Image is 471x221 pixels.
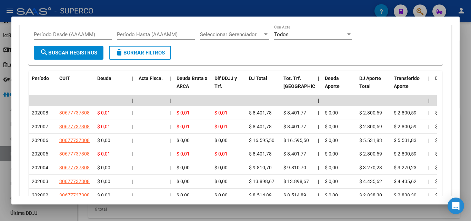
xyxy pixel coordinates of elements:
[132,151,133,157] span: |
[94,71,129,101] datatable-header-cell: Deuda
[214,124,228,129] span: $ 0,01
[170,110,171,115] span: |
[40,48,48,57] mat-icon: search
[32,76,49,81] span: Período
[315,71,322,101] datatable-header-cell: |
[394,151,417,157] span: $ 2.800,59
[325,76,340,89] span: Deuda Aporte
[132,76,133,81] span: |
[428,138,429,143] span: |
[359,138,382,143] span: $ 5.531,83
[435,192,448,198] span: $ 0,00
[318,110,319,115] span: |
[214,76,237,89] span: Dif DDJJ y Trf.
[435,151,448,157] span: $ 0,00
[97,192,110,198] span: $ 0,00
[281,71,315,101] datatable-header-cell: Tot. Trf. Bruto
[177,76,207,89] span: Deuda Bruta x ARCA
[428,179,429,184] span: |
[115,48,123,57] mat-icon: delete
[249,151,272,157] span: $ 8.401,78
[249,76,267,81] span: DJ Total
[32,165,48,170] span: 202004
[214,151,228,157] span: $ 0,01
[59,124,90,129] span: 30677737308
[177,124,190,129] span: $ 0,01
[97,179,110,184] span: $ 0,00
[394,192,417,198] span: $ 2.838,30
[283,179,309,184] span: $ 13.898,67
[435,165,448,170] span: $ 0,00
[283,76,330,89] span: Tot. Trf. [GEOGRAPHIC_DATA]
[246,71,281,101] datatable-header-cell: DJ Total
[34,46,103,60] button: Buscar Registros
[59,110,90,115] span: 30677737308
[359,76,381,89] span: DJ Aporte Total
[318,179,319,184] span: |
[394,76,420,89] span: Transferido Aporte
[32,110,48,115] span: 202008
[318,138,319,143] span: |
[283,151,306,157] span: $ 8.401,77
[170,165,171,170] span: |
[170,179,171,184] span: |
[97,151,110,157] span: $ 0,01
[394,179,417,184] span: $ 4.435,62
[177,165,190,170] span: $ 0,00
[40,50,97,56] span: Buscar Registros
[428,124,429,129] span: |
[212,71,246,101] datatable-header-cell: Dif DDJJ y Trf.
[32,138,48,143] span: 202006
[249,179,274,184] span: $ 13.898,67
[139,76,163,81] span: Acta Fisca.
[283,192,306,198] span: $ 8.514,89
[170,76,171,81] span: |
[32,124,48,129] span: 202007
[97,124,110,129] span: $ 0,01
[132,192,133,198] span: |
[359,151,382,157] span: $ 2.800,59
[432,71,467,101] datatable-header-cell: Deuda Contr.
[132,124,133,129] span: |
[170,98,171,103] span: |
[428,110,429,115] span: |
[318,124,319,129] span: |
[167,71,174,101] datatable-header-cell: |
[59,192,90,198] span: 30677737308
[318,98,319,103] span: |
[32,192,48,198] span: 202002
[394,138,417,143] span: $ 5.531,83
[59,76,70,81] span: CUIT
[357,71,391,101] datatable-header-cell: DJ Aporte Total
[325,165,338,170] span: $ 0,00
[109,46,171,60] button: Borrar Filtros
[29,71,57,101] datatable-header-cell: Período
[132,138,133,143] span: |
[177,192,190,198] span: $ 0,00
[274,31,289,38] span: Todos
[115,50,165,56] span: Borrar Filtros
[428,165,429,170] span: |
[249,165,272,170] span: $ 9.810,70
[428,76,430,81] span: |
[435,138,448,143] span: $ 0,00
[170,192,171,198] span: |
[170,138,171,143] span: |
[249,110,272,115] span: $ 8.401,78
[325,192,338,198] span: $ 0,00
[283,124,306,129] span: $ 8.401,77
[428,192,429,198] span: |
[359,192,382,198] span: $ 2.838,30
[359,179,382,184] span: $ 4.435,62
[318,165,319,170] span: |
[359,124,382,129] span: $ 2.800,59
[177,179,190,184] span: $ 0,00
[318,76,319,81] span: |
[170,151,171,157] span: |
[132,98,133,103] span: |
[318,151,319,157] span: |
[283,138,309,143] span: $ 16.595,50
[249,124,272,129] span: $ 8.401,78
[435,124,448,129] span: $ 0,00
[177,110,190,115] span: $ 0,01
